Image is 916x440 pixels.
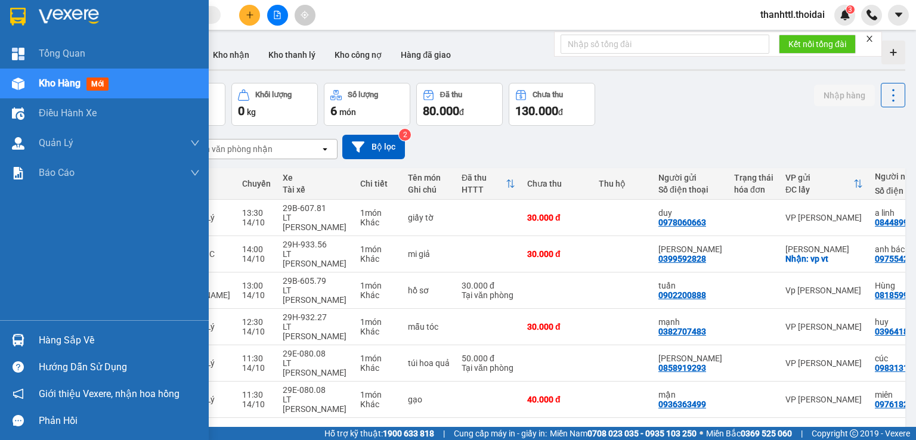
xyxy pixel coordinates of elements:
[456,168,521,200] th: Toggle SortBy
[39,331,200,349] div: Hàng sắp về
[242,281,271,290] div: 13:00
[360,317,396,327] div: 1 món
[242,254,271,264] div: 14/10
[785,185,853,194] div: ĐC lấy
[360,281,396,290] div: 1 món
[273,11,281,19] span: file-add
[779,168,869,200] th: Toggle SortBy
[785,286,863,295] div: Vp [PERSON_NAME]
[320,144,330,154] svg: open
[360,390,396,399] div: 1 món
[12,137,24,150] img: warehouse-icon
[658,327,706,336] div: 0382707483
[383,429,434,438] strong: 1900 633 818
[599,179,646,188] div: Thu hộ
[416,83,503,126] button: Đã thu80.000đ
[360,327,396,336] div: Khác
[587,429,697,438] strong: 0708 023 035 - 0935 103 250
[39,106,97,120] span: Điều hành xe
[242,290,271,300] div: 14/10
[267,5,288,26] button: file-add
[658,244,722,254] div: ngọc bích
[283,240,348,249] div: 29H-933.56
[12,167,24,179] img: solution-icon
[785,254,863,264] div: Nhận: vp vt
[658,390,722,399] div: mận
[408,358,450,368] div: túi hoa quả
[881,41,905,64] div: Tạo kho hàng mới
[242,208,271,218] div: 13:30
[283,385,348,395] div: 29E-080.08
[550,427,697,440] span: Miền Nam
[39,165,75,180] span: Báo cáo
[700,431,703,436] span: ⚪️
[408,213,450,222] div: giấy tờ
[399,129,411,141] sup: 2
[360,363,396,373] div: Khác
[283,213,348,232] div: LT [PERSON_NAME]
[13,388,24,399] span: notification
[658,218,706,227] div: 0978060663
[440,91,462,99] div: Đã thu
[283,286,348,305] div: LT [PERSON_NAME]
[741,429,792,438] strong: 0369 525 060
[10,8,26,26] img: logo-vxr
[408,185,450,194] div: Ghi chú
[408,395,450,404] div: gạo
[658,173,722,182] div: Người gửi
[246,11,254,19] span: plus
[283,395,348,414] div: LT [PERSON_NAME]
[360,399,396,409] div: Khác
[509,83,595,126] button: Chưa thu130.000đ
[779,35,856,54] button: Kết nối tổng đài
[443,427,445,440] span: |
[190,143,273,155] div: Chọn văn phòng nhận
[360,354,396,363] div: 1 món
[360,179,396,188] div: Chi tiết
[242,218,271,227] div: 14/10
[561,35,769,54] input: Nhập số tổng đài
[13,361,24,373] span: question-circle
[360,244,396,254] div: 1 món
[751,7,834,22] span: thanhttl.thoidai
[801,427,803,440] span: |
[867,10,877,20] img: phone-icon
[391,41,460,69] button: Hàng đã giao
[658,399,706,409] div: 0936363499
[12,334,24,346] img: warehouse-icon
[658,208,722,218] div: duy
[533,91,563,99] div: Chưa thu
[295,5,315,26] button: aim
[658,317,722,327] div: mạnh
[259,41,325,69] button: Kho thanh lý
[203,41,259,69] button: Kho nhận
[12,107,24,120] img: warehouse-icon
[283,312,348,322] div: 29H-932.27
[658,363,706,373] div: 0858919293
[459,107,464,117] span: đ
[342,135,405,159] button: Bộ lọc
[190,138,200,148] span: down
[242,179,271,188] div: Chuyến
[231,83,318,126] button: Khối lượng0kg
[408,322,450,331] div: mẫu tóc
[255,91,292,99] div: Khối lượng
[423,104,459,118] span: 80.000
[462,354,515,363] div: 50.000 đ
[408,173,450,182] div: Tên món
[785,213,863,222] div: VP [PERSON_NAME]
[888,5,909,26] button: caret-down
[658,254,706,264] div: 0399592828
[734,173,773,182] div: Trạng thái
[658,185,722,194] div: Số điện thoại
[86,78,109,91] span: mới
[462,363,515,373] div: Tại văn phòng
[339,107,356,117] span: món
[39,46,85,61] span: Tổng Quan
[239,5,260,26] button: plus
[39,135,73,150] span: Quản Lý
[12,78,24,90] img: warehouse-icon
[190,168,200,178] span: down
[658,281,722,290] div: tuấn
[330,104,337,118] span: 6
